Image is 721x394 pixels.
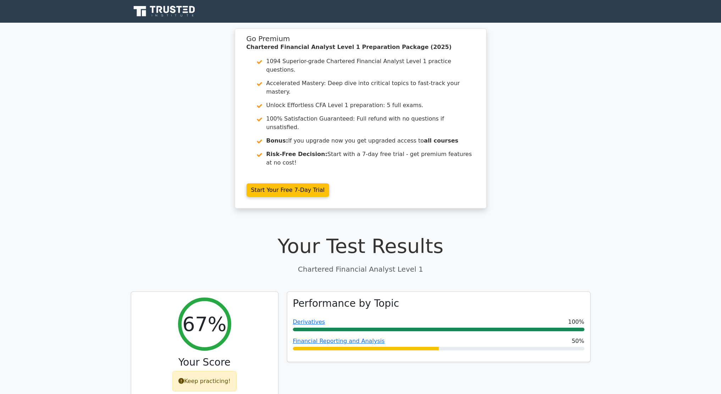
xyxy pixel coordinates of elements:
[172,371,237,392] div: Keep practicing!
[182,312,226,336] h2: 67%
[137,356,272,368] h3: Your Score
[293,338,385,344] a: Financial Reporting and Analysis
[293,298,399,310] h3: Performance by Topic
[572,337,584,345] span: 50%
[246,183,329,197] a: Start Your Free 7-Day Trial
[568,318,584,326] span: 100%
[293,318,325,325] a: Derivatives
[131,264,590,274] p: Chartered Financial Analyst Level 1
[131,234,590,258] h1: Your Test Results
